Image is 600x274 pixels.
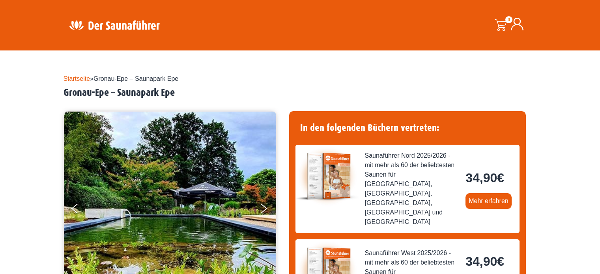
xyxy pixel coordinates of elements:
[295,117,520,138] h4: In den folgenden Büchern vertreten:
[64,87,537,99] h2: Gronau-Epe – Saunapark Epe
[465,254,504,268] bdi: 34,90
[64,75,90,82] a: Startseite
[259,200,279,220] button: Next
[71,200,91,220] button: Previous
[505,16,512,23] span: 0
[465,171,504,185] bdi: 34,90
[93,75,178,82] span: Gronau-Epe – Saunapark Epe
[64,75,179,82] span: »
[365,151,460,227] span: Saunaführer Nord 2025/2026 - mit mehr als 60 der beliebtesten Saunen für [GEOGRAPHIC_DATA], [GEOG...
[295,145,359,208] img: der-saunafuehrer-2025-nord.jpg
[497,171,504,185] span: €
[497,254,504,268] span: €
[465,193,512,209] a: Mehr erfahren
